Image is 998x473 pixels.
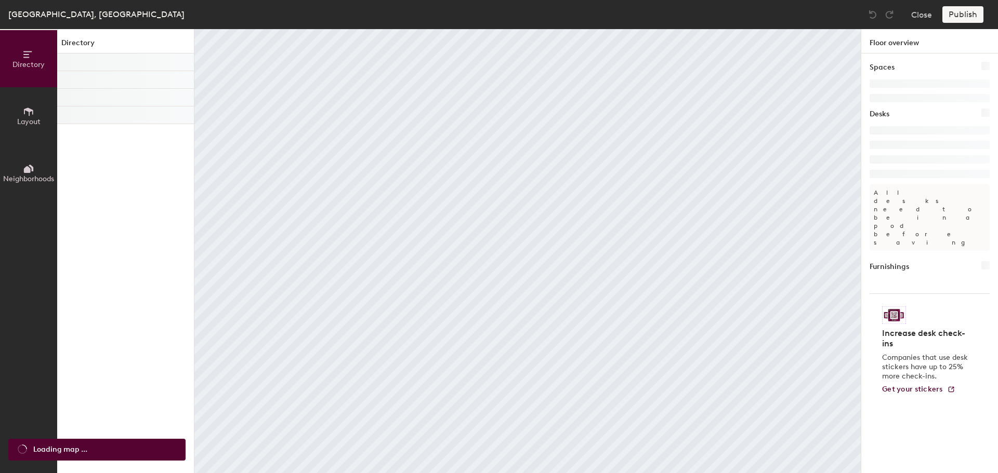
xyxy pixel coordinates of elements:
span: Neighborhoods [3,174,54,183]
canvas: Map [194,29,861,473]
span: Directory [12,60,45,69]
h1: Furnishings [870,261,909,273]
img: Sticker logo [882,306,906,324]
span: Loading map ... [33,444,87,455]
h1: Spaces [870,62,895,73]
button: Close [911,6,932,23]
h1: Floor overview [861,29,998,53]
a: Get your stickers [882,385,955,394]
span: Layout [17,117,41,126]
img: Undo [868,9,878,20]
p: All desks need to be in a pod before saving [870,184,990,251]
img: Redo [884,9,895,20]
h1: Desks [870,109,889,120]
h4: Increase desk check-ins [882,328,971,349]
h1: Directory [57,37,194,53]
p: Companies that use desk stickers have up to 25% more check-ins. [882,353,971,381]
span: Get your stickers [882,385,943,394]
div: [GEOGRAPHIC_DATA], [GEOGRAPHIC_DATA] [8,8,185,21]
